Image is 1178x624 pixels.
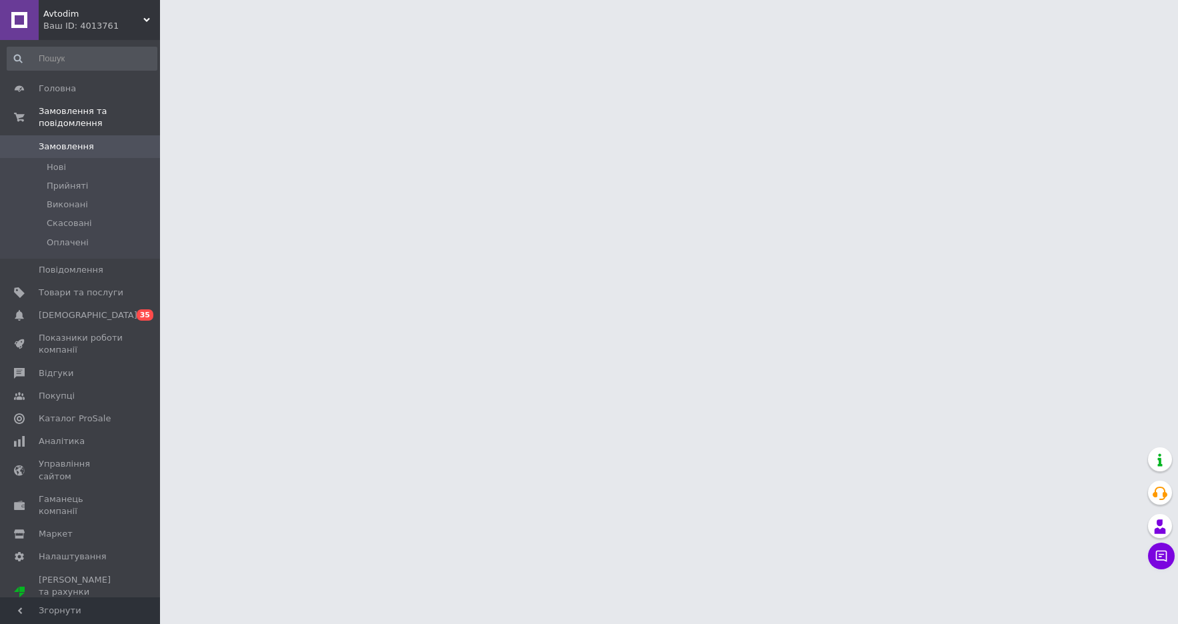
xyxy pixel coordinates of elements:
[39,528,73,540] span: Маркет
[39,141,94,153] span: Замовлення
[47,161,66,173] span: Нові
[47,180,88,192] span: Прийняті
[39,332,123,356] span: Показники роботи компанії
[47,217,92,229] span: Скасовані
[39,458,123,482] span: Управління сайтом
[137,309,153,321] span: 35
[39,367,73,379] span: Відгуки
[39,574,123,611] span: [PERSON_NAME] та рахунки
[43,8,143,20] span: Avtodim
[39,105,160,129] span: Замовлення та повідомлення
[7,47,157,71] input: Пошук
[39,551,107,563] span: Налаштування
[39,309,137,321] span: [DEMOGRAPHIC_DATA]
[47,199,88,211] span: Виконані
[39,435,85,447] span: Аналітика
[39,264,103,276] span: Повідомлення
[39,83,76,95] span: Головна
[39,413,111,425] span: Каталог ProSale
[1148,543,1175,569] button: Чат з покупцем
[39,493,123,517] span: Гаманець компанії
[47,237,89,249] span: Оплачені
[39,390,75,402] span: Покупці
[43,20,160,32] div: Ваш ID: 4013761
[39,287,123,299] span: Товари та послуги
